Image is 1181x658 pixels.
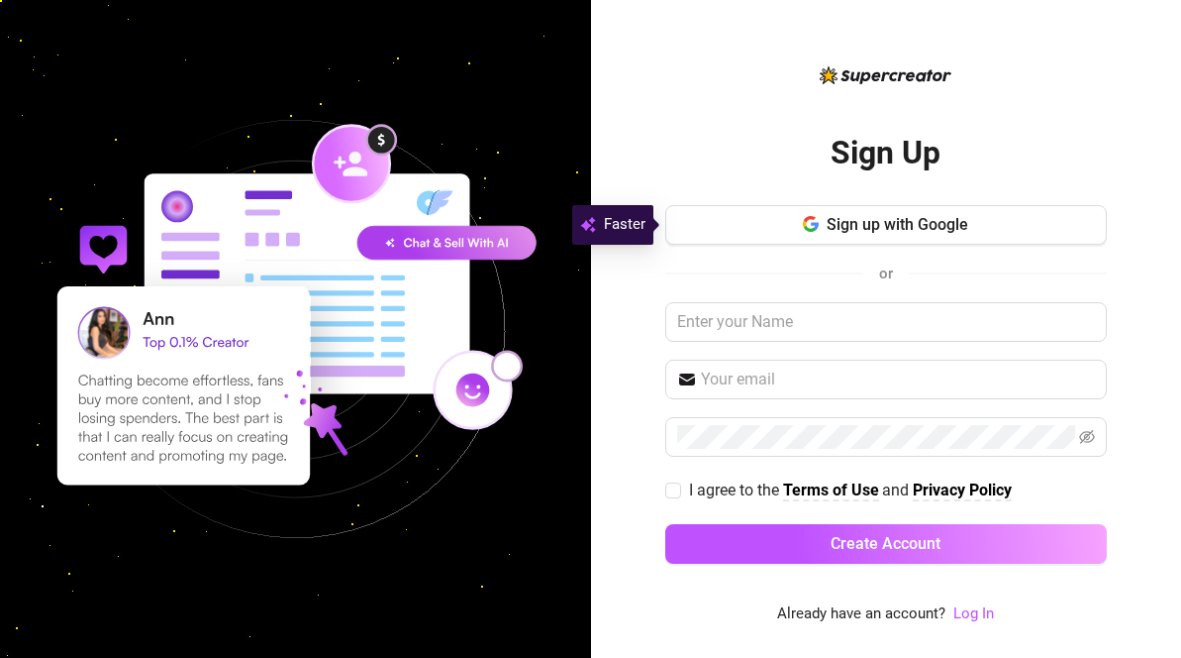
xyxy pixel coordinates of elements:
[913,481,1012,499] strong: Privacy Policy
[820,66,951,84] img: logo-BBDzfeDw.svg
[665,205,1107,245] button: Sign up with Google
[913,481,1012,501] a: Privacy Policy
[953,603,994,626] a: Log In
[665,302,1107,342] input: Enter your Name
[1079,429,1095,445] span: eye-invisible
[783,481,879,499] strong: Terms of Use
[827,215,968,234] span: Sign up with Google
[604,213,645,237] span: Faster
[777,603,945,626] span: Already have an account?
[783,481,879,501] a: Terms of Use
[879,265,893,282] span: or
[701,368,1095,391] input: Your email
[882,481,913,499] span: and
[831,534,940,553] span: Create Account
[953,604,994,622] a: Log In
[689,481,783,499] span: I agree to the
[580,213,596,237] img: svg%3e
[665,524,1107,564] button: Create Account
[831,133,940,173] h2: Sign Up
